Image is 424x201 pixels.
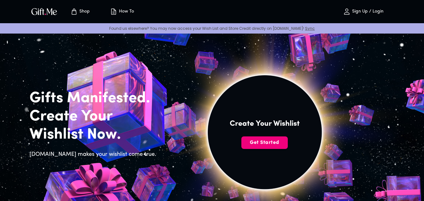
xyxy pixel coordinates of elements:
img: GiftMe Logo [30,7,58,16]
button: Get Started [241,136,288,149]
p: Shop [78,9,90,14]
button: GiftMe Logo [30,8,59,15]
a: Sync [305,26,315,31]
p: Sign Up / Login [351,9,384,14]
h2: Gifts Manifested. [30,89,160,108]
h2: Wishlist Now. [30,126,160,144]
button: Store page [63,2,97,22]
h2: Create Your [30,108,160,126]
button: How To [105,2,139,22]
img: how-to.svg [110,8,117,15]
h6: [DOMAIN_NAME] makes your wishlist come true. [30,150,160,159]
p: How To [117,9,134,14]
h4: Create Your Wishlist [230,119,300,129]
button: Sign Up / Login [332,2,395,22]
span: Get Started [241,139,288,146]
p: Found us elsewhere? You may now access your Wish List and Store Credit directly on [DOMAIN_NAME]! [5,26,419,31]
